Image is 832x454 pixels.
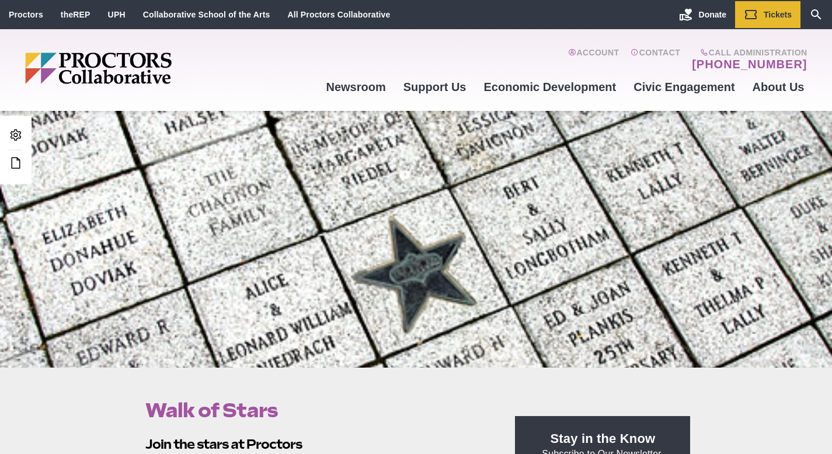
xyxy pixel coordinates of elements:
[699,10,726,19] span: Donate
[688,48,807,57] span: Call Administration
[145,399,489,421] h1: Walk of Stars
[143,10,270,19] a: Collaborative School of the Arts
[6,125,26,146] a: Admin Area
[670,1,735,28] a: Donate
[692,57,807,71] a: [PHONE_NUMBER]
[631,48,680,71] a: Contact
[317,71,394,103] a: Newsroom
[800,1,832,28] a: Search
[735,1,800,28] a: Tickets
[625,71,743,103] a: Civic Engagement
[145,435,489,453] h2: Join the stars at Proctors
[108,10,126,19] a: UPH
[551,431,656,446] strong: Stay in the Know
[395,71,475,103] a: Support Us
[6,153,26,174] a: Edit this Post/Page
[764,10,792,19] span: Tickets
[61,10,90,19] a: theREP
[25,53,262,84] img: Proctors logo
[287,10,390,19] a: All Proctors Collaborative
[9,10,43,19] a: Proctors
[475,71,625,103] a: Economic Development
[568,48,619,71] a: Account
[744,71,813,103] a: About Us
